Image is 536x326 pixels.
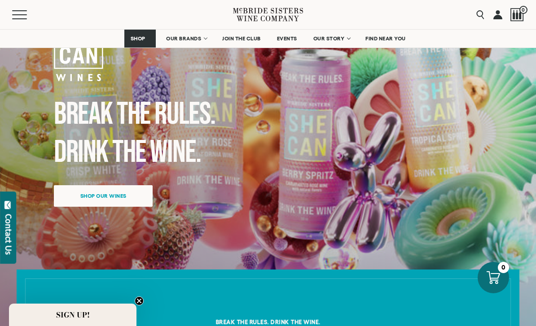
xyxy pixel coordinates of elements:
a: Shop our wines [54,185,153,207]
a: OUR BRANDS [160,30,212,48]
button: Mobile Menu Trigger [12,10,44,19]
div: Contact Us [4,214,13,255]
span: Wine. [150,134,201,171]
span: Break [54,96,113,133]
span: Drink [54,134,108,171]
span: the [112,134,146,171]
span: OUR BRANDS [166,35,201,42]
span: Shop our wines [65,187,142,204]
a: JOIN THE CLUB [216,30,267,48]
h6: Break the rules. Drink the Wine. [23,319,513,325]
a: OUR STORY [308,30,356,48]
div: 0 [498,262,509,273]
span: EVENTS [277,35,297,42]
div: SIGN UP!Close teaser [9,304,136,326]
span: JOIN THE CLUB [222,35,261,42]
a: SHOP [124,30,156,48]
span: Rules. [154,96,215,133]
span: OUR STORY [313,35,345,42]
span: SIGN UP! [56,309,90,320]
a: FIND NEAR YOU [360,30,412,48]
span: 0 [519,6,527,14]
a: EVENTS [271,30,303,48]
span: SHOP [130,35,145,42]
button: Close teaser [135,296,144,305]
span: the [117,96,150,133]
span: FIND NEAR YOU [365,35,406,42]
